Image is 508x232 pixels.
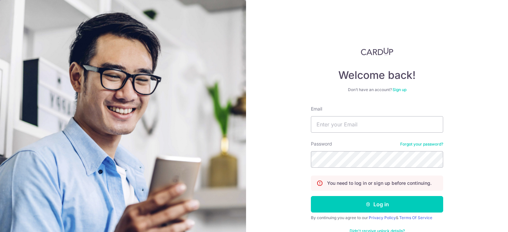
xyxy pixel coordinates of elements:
a: Terms Of Service [399,215,432,220]
img: CardUp Logo [361,48,393,55]
input: Enter your Email [311,116,443,133]
p: You need to log in or sign up before continuing. [327,180,432,186]
a: Privacy Policy [369,215,396,220]
div: By continuing you agree to our & [311,215,443,220]
div: Don’t have an account? [311,87,443,92]
button: Log in [311,196,443,213]
label: Email [311,106,322,112]
label: Password [311,141,332,147]
a: Forgot your password? [400,142,443,147]
h4: Welcome back! [311,69,443,82]
a: Sign up [393,87,406,92]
